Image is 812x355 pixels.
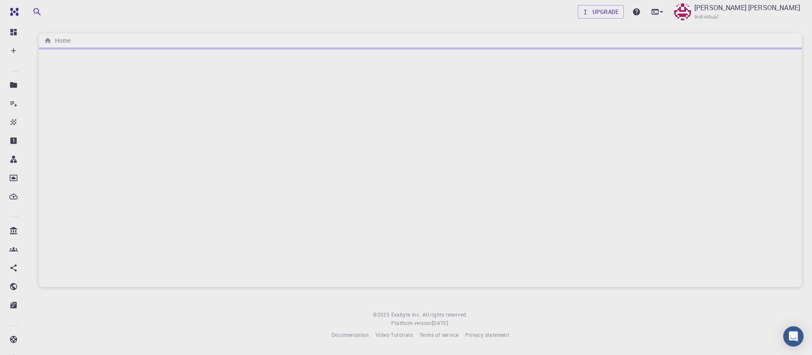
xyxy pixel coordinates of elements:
span: Video Tutorials [376,331,413,338]
nav: breadcrumb [42,36,72,45]
span: © 2025 [373,311,391,319]
a: Exabyte Inc. [391,311,421,319]
span: Privacy statement [465,331,509,338]
a: [DATE]. [432,319,450,328]
span: Individual [694,13,719,21]
div: Open Intercom Messenger [783,326,804,347]
span: [DATE] . [432,319,450,326]
img: Sanjay Kumar Mahla [674,3,691,20]
span: Platform version [391,319,431,328]
a: Documentation [332,331,369,339]
span: Documentation [332,331,369,338]
span: Terms of service [420,331,458,338]
p: [PERSON_NAME] [PERSON_NAME] [694,3,800,13]
a: Terms of service [420,331,458,339]
span: All rights reserved. [422,311,468,319]
img: logo [7,8,19,16]
span: Exabyte Inc. [391,311,421,318]
a: Upgrade [578,5,624,19]
h6: Home [52,36,71,45]
a: Privacy statement [465,331,509,339]
a: Video Tutorials [376,331,413,339]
